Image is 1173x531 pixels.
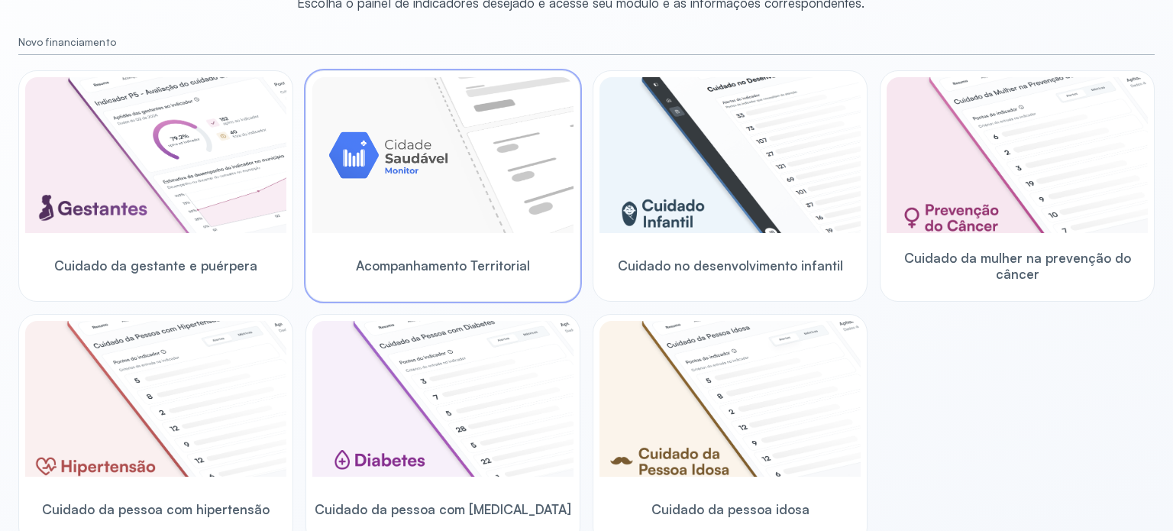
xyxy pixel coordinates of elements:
small: Novo financiamento [18,36,1155,49]
img: child-development.png [599,77,861,233]
span: Cuidado da pessoa idosa [651,501,809,517]
img: diabetics.png [312,321,574,477]
span: Acompanhamento Territorial [356,257,530,274]
span: Cuidado da pessoa com [MEDICAL_DATA] [315,501,571,517]
img: elderly.png [599,321,861,477]
span: Cuidado da mulher na prevenção do câncer [887,250,1148,283]
span: Cuidado da pessoa com hipertensão [42,501,270,517]
span: Cuidado da gestante e puérpera [54,257,257,274]
img: pregnants.png [25,77,286,233]
span: Cuidado no desenvolvimento infantil [618,257,843,274]
img: woman-cancer-prevention-care.png [887,77,1148,233]
img: hypertension.png [25,321,286,477]
img: placeholder-module-ilustration.png [312,77,574,233]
